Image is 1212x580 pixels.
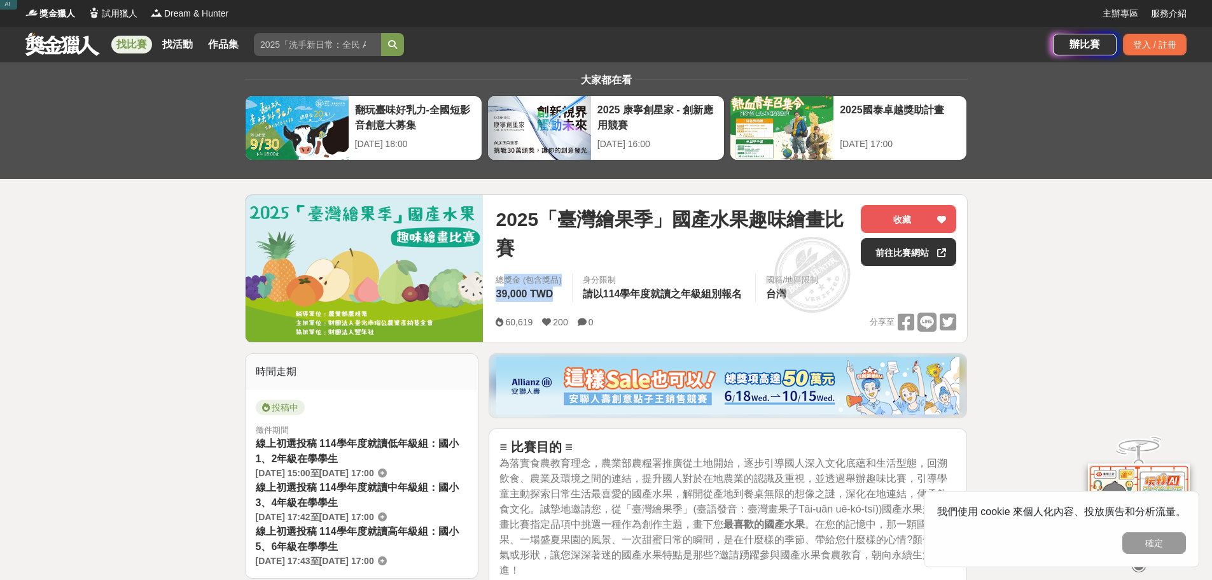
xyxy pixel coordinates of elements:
span: 為落實食農教育理念，農業部農糧署推廣從土地開始，逐步引導國人深入文化底蘊和生活型態，回溯飲食、農業及環境之間的連結，提升國人對於在地農業的認識及重視，並透過舉辦趣味比賽，引導學童主動探索日常生活... [499,458,953,576]
strong: 最喜歡的國產水果 [723,519,805,530]
div: 翻玩臺味好乳力-全國短影音創意大募集 [355,103,475,131]
strong: ≡ 比賽目的 ≡ [499,440,572,454]
div: 登入 / 註冊 [1123,34,1187,55]
span: [DATE] 17:43 [256,556,310,566]
div: 2025國泰卓越獎助計畫 [840,103,960,131]
span: 投稿中 [256,400,305,415]
div: 國籍/地區限制 [766,274,818,286]
div: [DATE] 16:00 [597,138,718,151]
a: LogoDream & Hunter [150,7,228,20]
a: 主辦專區 [1103,7,1138,20]
div: 時間走期 [246,354,478,390]
a: 前往比賽網站 [861,238,956,266]
div: 身分限制 [583,274,746,286]
a: 找活動 [157,36,198,53]
span: 徵件期間 [256,425,289,435]
span: [DATE] 17:00 [319,556,374,566]
div: [DATE] 17:00 [840,138,960,151]
span: 分享至 [870,313,895,332]
a: 辦比賽 [1053,34,1117,55]
img: Cover Image [246,195,484,342]
span: [DATE] 17:00 [319,512,374,522]
a: Logo獎金獵人 [25,7,75,20]
span: 0 [589,317,594,327]
span: 試用獵人 [102,7,137,20]
a: 2025 康寧創星家 - 創新應用競賽[DATE] 16:00 [487,95,725,160]
a: 翻玩臺味好乳力-全國短影音創意大募集[DATE] 18:00 [245,95,482,160]
span: 60,619 [505,317,533,327]
span: 2025「臺灣繪果季」國產水果趣味繪畫比賽 [496,205,851,262]
span: 請以114學年度就讀之年級組別報名 [583,288,742,299]
span: 台灣 [766,288,786,299]
span: 大家都在看 [578,74,635,85]
span: 總獎金 (包含獎品) [496,274,561,286]
img: Logo [88,6,101,19]
img: Logo [25,6,38,19]
a: Logo試用獵人 [88,7,137,20]
img: d2146d9a-e6f6-4337-9592-8cefde37ba6b.png [1088,463,1190,548]
span: [DATE] 15:00 [256,468,310,478]
span: 線上初選投稿 114學年度就讀低年級組：國小1、2年級在學學生 [256,438,459,464]
span: 我們使用 cookie 來個人化內容、投放廣告和分析流量。 [937,506,1186,517]
span: 39,000 TWD [496,288,553,299]
a: 找比賽 [111,36,152,53]
a: 服務介紹 [1151,7,1187,20]
span: [DATE] 17:00 [319,468,374,478]
span: 線上初選投稿 114學年度就讀高年級組：國小5、6年級在學學生 [256,526,459,552]
span: 至 [310,556,319,566]
span: 至 [310,512,319,522]
span: Dream & Hunter [164,7,228,20]
input: 2025「洗手新日常：全民 ALL IN」洗手歌全台徵選 [254,33,381,56]
div: [DATE] 18:00 [355,138,475,151]
span: 線上初選投稿 114學年度就讀中年級組：國小3、4年級在學學生 [256,482,459,508]
img: dcc59076-91c0-4acb-9c6b-a1d413182f46.png [496,357,959,414]
span: [DATE] 17:42 [256,512,310,522]
a: 作品集 [203,36,244,53]
a: 2025國泰卓越獎助計畫[DATE] 17:00 [730,95,967,160]
span: 200 [553,317,568,327]
span: 至 [310,468,319,478]
button: 收藏 [861,205,956,233]
div: 2025 康寧創星家 - 創新應用競賽 [597,103,718,131]
span: 獎金獵人 [39,7,75,20]
button: 確定 [1122,532,1186,554]
img: Logo [150,6,163,19]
